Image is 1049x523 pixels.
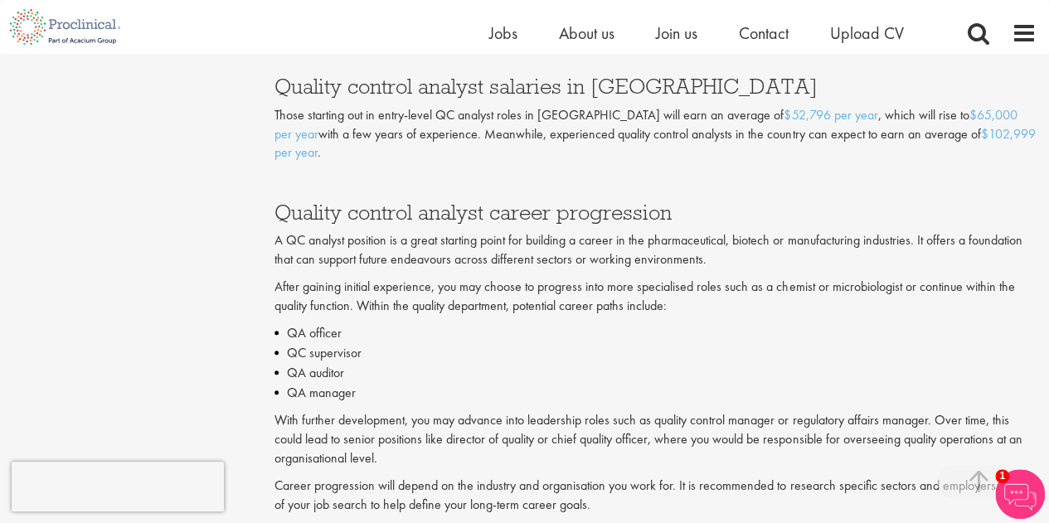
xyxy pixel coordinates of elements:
p: After gaining initial experience, you may choose to progress into more specialised roles such as ... [274,278,1037,316]
span: 1 [995,469,1009,483]
a: Jobs [489,22,517,44]
a: Join us [656,22,697,44]
li: QC supervisor [274,343,1037,363]
p: With further development, you may advance into leadership roles such as quality control manager o... [274,411,1037,468]
a: $52,796 per year [784,106,877,123]
a: About us [559,22,614,44]
p: Those starting out in entry-level QC analyst roles in [GEOGRAPHIC_DATA] will earn an average of ,... [274,106,1037,163]
h3: Quality control analyst career progression [274,179,1037,223]
a: $65,000 per year [274,106,1017,143]
img: Chatbot [995,469,1045,519]
a: Upload CV [830,22,904,44]
p: A QC analyst position is a great starting point for building a career in the pharmaceutical, biot... [274,231,1037,269]
li: QA auditor [274,363,1037,383]
a: $102,999 per year [274,125,1035,162]
li: QA officer [274,323,1037,343]
iframe: reCAPTCHA [12,462,224,511]
p: Career progression will depend on the industry and organisation you work for. It is recommended t... [274,477,1037,515]
a: Contact [739,22,789,44]
h3: Quality control analyst salaries in [GEOGRAPHIC_DATA] [274,75,1037,97]
li: QA manager [274,383,1037,403]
